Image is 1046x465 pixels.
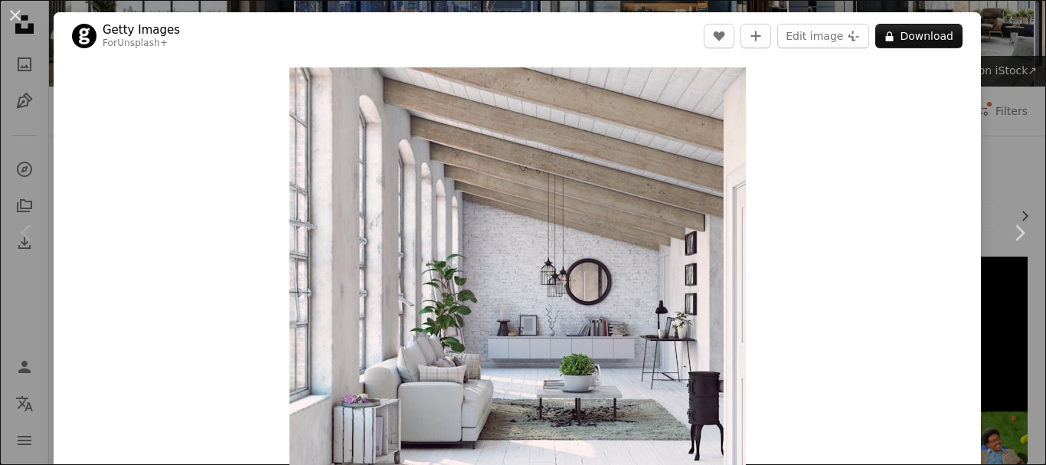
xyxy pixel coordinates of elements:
[740,24,771,48] button: Add to Collection
[777,24,869,48] button: Edit image
[117,38,168,48] a: Unsplash+
[103,38,180,50] div: For
[704,24,734,48] button: Like
[103,22,180,38] a: Getty Images
[992,159,1046,306] a: Next
[875,24,963,48] button: Download
[72,24,96,48] img: Go to Getty Images's profile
